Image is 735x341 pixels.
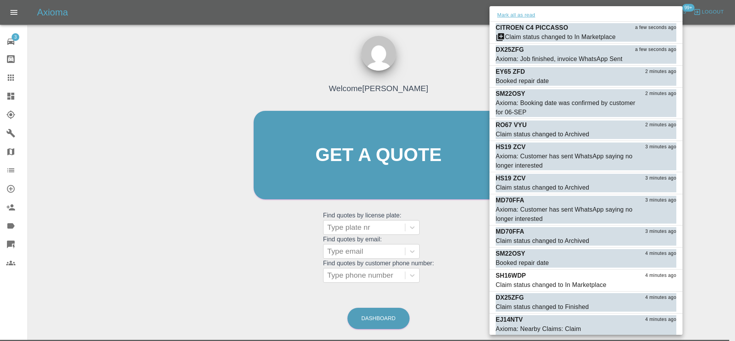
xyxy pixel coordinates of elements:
span: 4 minutes ago [645,294,676,302]
div: Axioma: Customer has sent WhatsApp saying no longer interested [496,205,638,224]
div: Claim status changed to Archived [496,183,589,192]
div: Claim status changed to Finished [496,302,589,312]
span: 2 minutes ago [645,68,676,76]
p: EY65 ZFD [496,67,525,76]
div: Booked repair date [496,76,549,86]
p: HS19 ZCV [496,174,526,183]
p: CITROEN C4 PICCASSO [496,23,568,32]
div: Axioma: Job finished, invoice WhatsApp Sent [496,54,622,64]
p: SH16WDP [496,271,526,280]
div: Claim status changed to Archived [496,130,589,139]
span: 3 minutes ago [645,175,676,182]
div: Claim status changed to Archived [496,236,589,246]
button: Mark all as read [496,11,537,20]
div: Claim status changed to In Marketplace [496,280,606,290]
p: MD70FFA [496,227,524,236]
div: Axioma: Booking date was confirmed by customer for 06-SEP [496,98,638,117]
p: RO67 VYU [496,120,527,130]
span: 4 minutes ago [645,316,676,324]
div: Booked repair date [496,258,549,268]
div: Axioma: Customer has sent WhatsApp saying no longer interested [496,152,638,170]
p: EJ14NTV [496,315,523,324]
p: HS19 ZCV [496,143,526,152]
p: SM22OSY [496,89,525,98]
span: a few seconds ago [635,46,676,54]
p: DX25ZFG [496,45,524,54]
span: 4 minutes ago [645,272,676,280]
span: 3 minutes ago [645,197,676,204]
span: 2 minutes ago [645,90,676,98]
div: Claim status changed to In Marketplace [505,32,616,42]
p: DX25ZFG [496,293,524,302]
span: 3 minutes ago [645,143,676,151]
p: MD70FFA [496,196,524,205]
span: a few seconds ago [635,24,676,32]
p: SM22OSY [496,249,525,258]
span: 2 minutes ago [645,121,676,129]
span: 3 minutes ago [645,228,676,236]
span: 4 minutes ago [645,250,676,258]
